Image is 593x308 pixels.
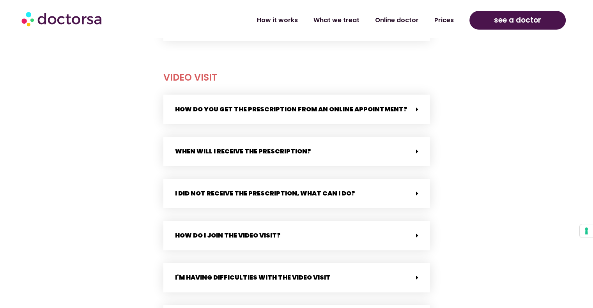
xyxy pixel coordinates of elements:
a: How do I join the video visit? [175,231,281,240]
a: Online doctor [367,11,427,29]
div: How do you get the prescription from an online appointment? [163,95,430,124]
h2: video visit [163,68,430,87]
a: What we treat [306,11,367,29]
a: How it works [249,11,306,29]
a: How do you get the prescription from an online appointment? [175,105,407,114]
div: How do I join the video visit? [163,221,430,250]
a: Prices [427,11,462,29]
span: see a doctor [494,14,541,26]
button: Your consent preferences for tracking technologies [580,224,593,238]
div: When will i receive the prescription? [163,137,430,166]
nav: Menu [156,11,462,29]
a: see a doctor [469,11,566,30]
a: I'm having difficulties with the video visit [175,273,331,282]
a: When will i receive the prescription? [175,147,311,156]
div: I'm having difficulties with the video visit [163,263,430,292]
a: I did not receive the prescription, what can i do? [175,189,355,198]
div: I did not receive the prescription, what can i do? [163,179,430,208]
